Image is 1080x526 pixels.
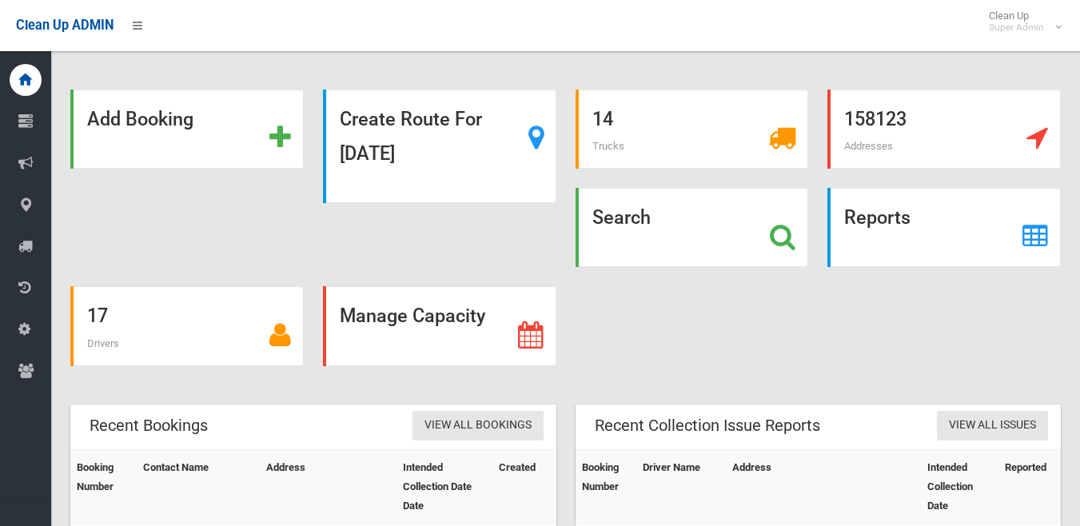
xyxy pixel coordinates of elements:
th: Intended Collection Date Date [397,449,492,524]
strong: 14 [592,108,613,130]
a: Manage Capacity [323,286,556,365]
span: Clean Up [981,10,1060,34]
th: Intended Collection Date [921,449,998,524]
span: Addresses [844,140,893,152]
th: Address [726,449,921,524]
a: 14 Trucks [576,90,809,169]
th: Booking Number [70,449,137,524]
th: Reported [998,449,1061,524]
header: Recent Bookings [70,410,227,441]
strong: Create Route For [DATE] [340,108,482,165]
a: 17 Drivers [70,286,304,365]
a: Reports [827,188,1061,267]
span: Drivers [87,337,119,349]
a: Search [576,188,809,267]
strong: Reports [844,206,911,229]
strong: Manage Capacity [340,305,485,327]
strong: 158123 [844,108,907,130]
a: View All Bookings [412,411,544,440]
a: 158123 Addresses [827,90,1061,169]
span: Clean Up ADMIN [16,18,114,33]
strong: 17 [87,305,108,327]
th: Address [260,449,397,524]
a: View All Issues [937,411,1048,440]
header: Recent Collection Issue Reports [576,410,839,441]
a: Create Route For [DATE] [323,90,556,203]
th: Contact Name [137,449,260,524]
th: Created [492,449,556,524]
strong: Search [592,206,651,229]
small: Super Admin [989,22,1044,34]
span: Trucks [592,140,624,152]
th: Booking Number [576,449,636,524]
a: Add Booking [70,90,304,169]
th: Driver Name [636,449,726,524]
strong: Add Booking [87,108,193,130]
